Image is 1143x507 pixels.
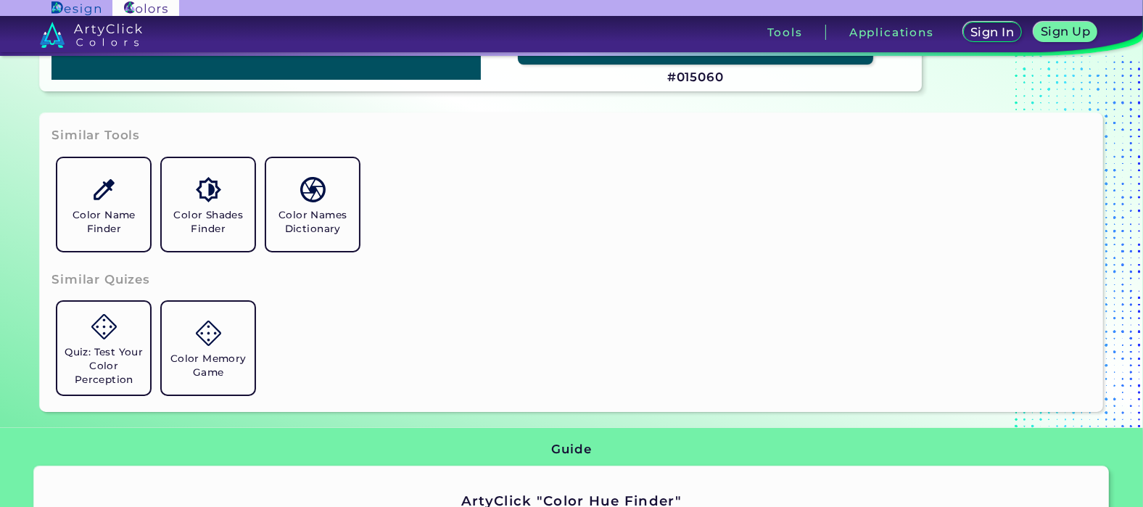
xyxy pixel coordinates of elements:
[63,208,144,236] h5: Color Name Finder
[51,152,156,257] a: Color Name Finder
[667,69,724,86] h3: #015060
[1043,26,1088,37] h5: Sign Up
[260,152,365,257] a: Color Names Dictionary
[63,345,144,387] h5: Quiz: Test Your Color Perception
[51,271,150,289] h3: Similar Quizes
[966,23,1020,41] a: Sign In
[156,296,260,400] a: Color Memory Game
[196,177,221,202] img: icon_color_shades.svg
[849,27,934,38] h3: Applications
[1037,23,1094,41] a: Sign Up
[51,127,140,144] h3: Similar Tools
[973,27,1012,38] h5: Sign In
[91,177,117,202] img: icon_color_name_finder.svg
[51,1,100,15] img: ArtyClick Design logo
[196,321,221,346] img: icon_game.svg
[51,296,156,400] a: Quiz: Test Your Color Perception
[551,441,591,458] h3: Guide
[272,208,353,236] h5: Color Names Dictionary
[168,208,249,236] h5: Color Shades Finder
[40,22,142,48] img: logo_artyclick_colors_white.svg
[300,177,326,202] img: icon_color_names_dictionary.svg
[91,314,117,339] img: icon_game.svg
[168,352,249,379] h5: Color Memory Game
[156,152,260,257] a: Color Shades Finder
[767,27,803,38] h3: Tools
